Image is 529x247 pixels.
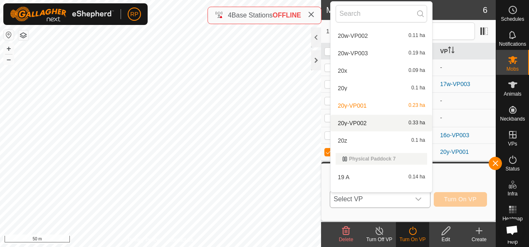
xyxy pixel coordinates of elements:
span: 19 Aa [338,192,353,198]
a: 17w-VP003 [440,81,470,87]
span: Infra [507,191,517,196]
a: 20y-VP001 [440,148,469,155]
th: VP [437,43,496,59]
span: 0.23 ha [408,103,425,109]
span: 20z [338,138,347,143]
span: 19 A [338,174,349,180]
img: Gallagher Logo [10,7,114,22]
span: 0.15 ha [408,192,425,198]
span: 4 [228,12,232,19]
span: Neckbands [500,116,525,121]
button: – [4,54,14,64]
span: 0.1 ha [411,85,425,91]
span: Animals [504,91,522,96]
span: Help [507,240,518,245]
button: + [4,44,14,54]
td: - [437,92,496,109]
li: 20x [331,62,432,79]
li: 20w-VP002 [331,27,432,44]
span: RP [130,10,138,19]
div: Open chat [501,219,523,241]
button: Map Layers [18,30,28,40]
span: 0.09 ha [408,68,425,74]
span: 0.19 ha [408,50,425,56]
span: 1 selected [326,27,374,36]
span: Schedules [501,17,524,22]
li: 20z [331,132,432,149]
span: 20w-VP003 [338,50,368,56]
span: Base Stations [232,12,273,19]
div: Create [462,236,496,243]
div: Turn On VP [396,236,429,243]
button: Turn On VP [434,192,487,207]
span: Heatmap [502,216,523,221]
span: 0.14 ha [408,174,425,180]
div: Physical Paddock 7 [342,156,420,161]
div: dropdown trigger [410,191,427,207]
input: Search [336,5,427,22]
span: Mobs [507,67,519,72]
span: 20x [338,68,347,74]
li: 19 A [331,169,432,185]
span: 20y-VP002 [338,120,366,126]
li: 20w-VP003 [331,45,432,62]
span: 0.33 ha [408,120,425,126]
span: Notifications [499,42,526,47]
span: Turn On VP [444,196,477,203]
span: OFFLINE [273,12,301,19]
span: 0.1 ha [411,138,425,143]
h2: Mobs [326,5,483,15]
span: Status [505,166,519,171]
button: Reset Map [4,30,14,40]
p-sorticon: Activate to sort [448,48,455,54]
div: Turn Off VP [363,236,396,243]
span: 20w-VP002 [338,33,368,39]
td: - [437,59,496,76]
a: Contact Us [169,236,193,244]
div: Edit [429,236,462,243]
a: 16o-VP003 [440,132,469,138]
span: 20y-VP001 [338,103,366,109]
span: VPs [508,141,517,146]
a: Privacy Policy [128,236,159,244]
li: 20y-VP001 [331,97,432,114]
span: 20y [338,85,347,91]
span: 6 [483,4,487,16]
span: Delete [339,237,353,242]
li: 20y-VP002 [331,115,432,131]
span: 0.11 ha [408,33,425,39]
span: Select VP [330,191,410,207]
li: 20y [331,80,432,96]
li: 19 Aa [331,186,432,203]
td: - [437,109,496,127]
